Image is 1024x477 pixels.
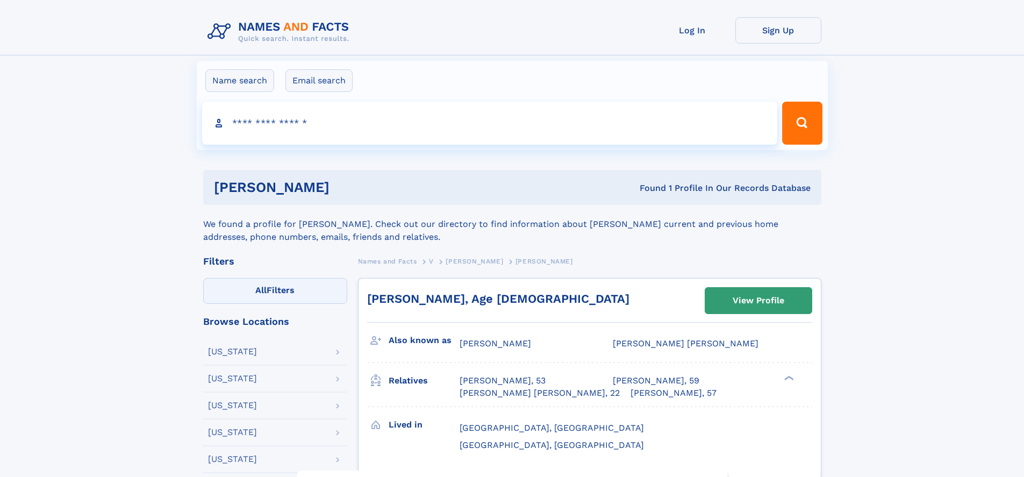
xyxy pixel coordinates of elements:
[205,69,274,92] label: Name search
[203,278,347,304] label: Filters
[460,440,644,450] span: [GEOGRAPHIC_DATA], [GEOGRAPHIC_DATA]
[613,338,758,348] span: [PERSON_NAME] [PERSON_NAME]
[285,69,353,92] label: Email search
[460,375,546,387] a: [PERSON_NAME], 53
[389,372,460,390] h3: Relatives
[203,317,347,326] div: Browse Locations
[446,258,503,265] span: [PERSON_NAME]
[460,387,620,399] a: [PERSON_NAME] [PERSON_NAME], 22
[429,254,434,268] a: V
[358,254,417,268] a: Names and Facts
[735,17,821,44] a: Sign Up
[429,258,434,265] span: V
[208,455,257,464] div: [US_STATE]
[460,423,644,433] span: [GEOGRAPHIC_DATA], [GEOGRAPHIC_DATA]
[208,374,257,383] div: [US_STATE]
[649,17,735,44] a: Log In
[389,331,460,350] h3: Also known as
[203,257,347,266] div: Filters
[367,292,629,305] a: [PERSON_NAME], Age [DEMOGRAPHIC_DATA]
[613,375,699,387] a: [PERSON_NAME], 59
[203,17,358,46] img: Logo Names and Facts
[214,181,485,194] h1: [PERSON_NAME]
[631,387,717,399] a: [PERSON_NAME], 57
[705,288,812,314] a: View Profile
[208,347,257,356] div: [US_STATE]
[389,416,460,434] h3: Lived in
[208,428,257,437] div: [US_STATE]
[203,205,821,244] div: We found a profile for [PERSON_NAME]. Check out our directory to find information about [PERSON_N...
[782,102,822,145] button: Search Button
[782,375,794,382] div: ❯
[484,182,811,194] div: Found 1 Profile In Our Records Database
[515,258,573,265] span: [PERSON_NAME]
[255,285,267,295] span: All
[202,102,778,145] input: search input
[446,254,503,268] a: [PERSON_NAME]
[460,338,531,348] span: [PERSON_NAME]
[208,401,257,410] div: [US_STATE]
[733,288,784,313] div: View Profile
